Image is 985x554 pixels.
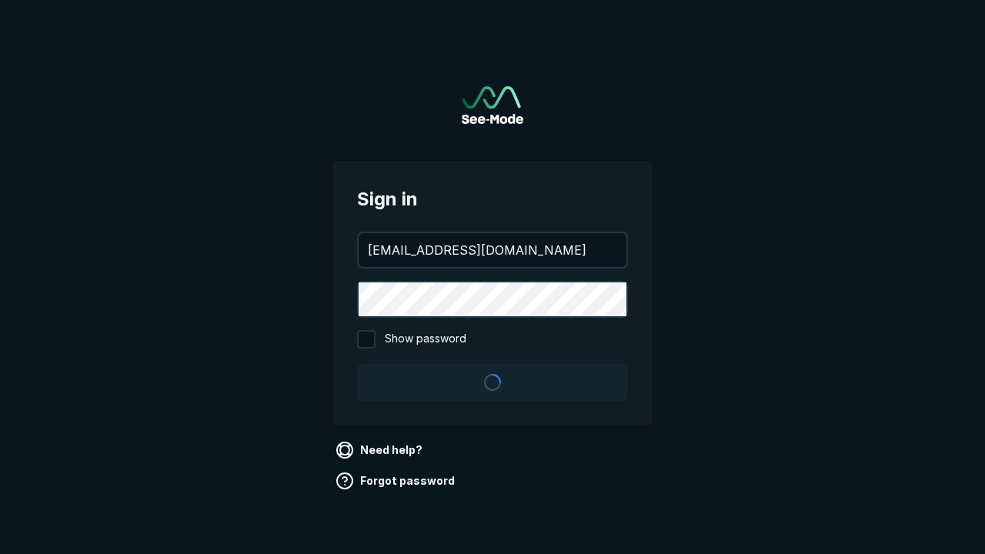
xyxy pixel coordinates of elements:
span: Show password [385,330,466,349]
a: Go to sign in [462,86,523,124]
span: Sign in [357,185,628,213]
input: your@email.com [359,233,626,267]
img: See-Mode Logo [462,86,523,124]
a: Need help? [332,438,429,462]
a: Forgot password [332,469,461,493]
